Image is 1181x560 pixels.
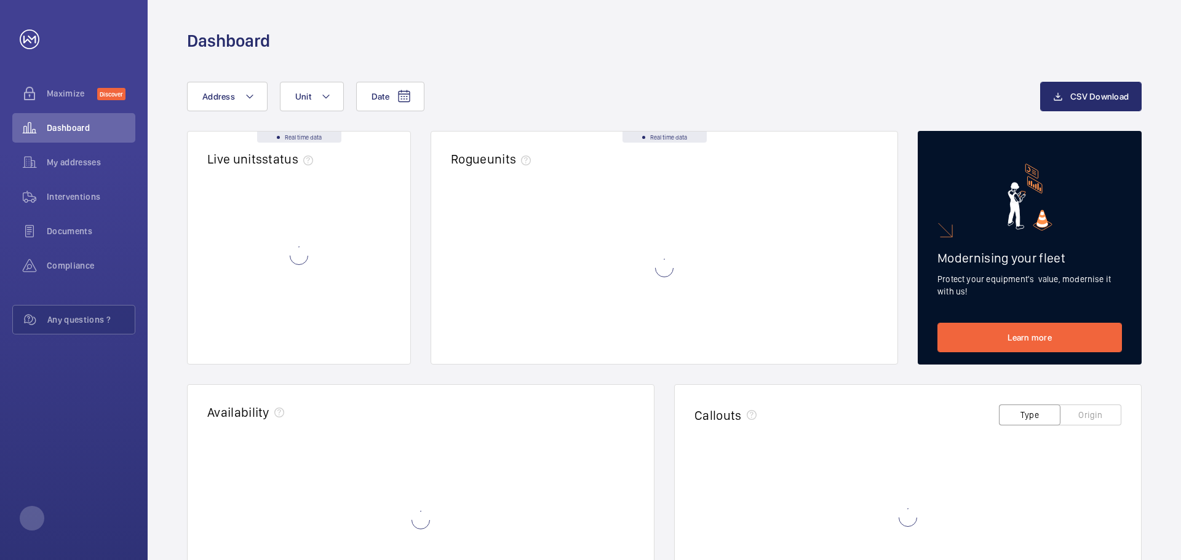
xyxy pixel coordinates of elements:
[47,122,135,134] span: Dashboard
[47,191,135,203] span: Interventions
[97,88,125,100] span: Discover
[1060,404,1121,425] button: Origin
[999,404,1060,425] button: Type
[372,92,389,101] span: Date
[280,82,344,111] button: Unit
[262,151,318,167] span: status
[937,323,1122,352] a: Learn more
[295,92,311,101] span: Unit
[451,151,536,167] h2: Rogue
[187,82,268,111] button: Address
[1008,164,1052,231] img: marketing-card.svg
[1070,92,1129,101] span: CSV Download
[47,156,135,168] span: My addresses
[47,314,135,326] span: Any questions ?
[207,404,269,420] h2: Availability
[622,132,707,143] div: Real time data
[47,225,135,237] span: Documents
[937,273,1122,298] p: Protect your equipment's value, modernise it with us!
[187,30,270,52] h1: Dashboard
[257,132,341,143] div: Real time data
[47,87,97,100] span: Maximize
[207,151,318,167] h2: Live units
[1040,82,1142,111] button: CSV Download
[47,259,135,272] span: Compliance
[356,82,424,111] button: Date
[202,92,235,101] span: Address
[487,151,536,167] span: units
[937,250,1122,266] h2: Modernising your fleet
[694,408,742,423] h2: Callouts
